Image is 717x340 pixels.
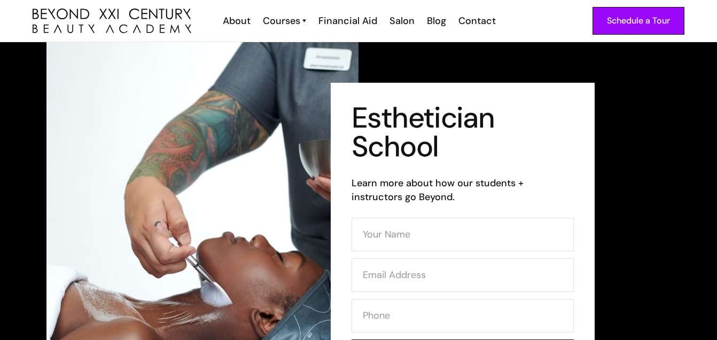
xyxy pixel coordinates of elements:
h6: Learn more about how our students + instructors go Beyond. [352,176,574,204]
a: Courses [263,14,306,28]
a: Schedule a Tour [593,7,684,35]
input: Email Address [352,258,574,292]
a: home [33,9,191,34]
div: Blog [427,14,446,28]
input: Your Name [352,218,574,251]
div: Salon [389,14,415,28]
h1: Esthetician School [352,104,574,161]
div: Schedule a Tour [607,14,670,28]
div: About [223,14,251,28]
a: About [216,14,256,28]
div: Contact [458,14,496,28]
div: Financial Aid [318,14,377,28]
input: Phone [352,299,574,333]
div: Courses [263,14,300,28]
img: beyond 21st century beauty academy logo [33,9,191,34]
a: Contact [451,14,501,28]
a: Financial Aid [311,14,383,28]
a: Blog [420,14,451,28]
a: Salon [383,14,420,28]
